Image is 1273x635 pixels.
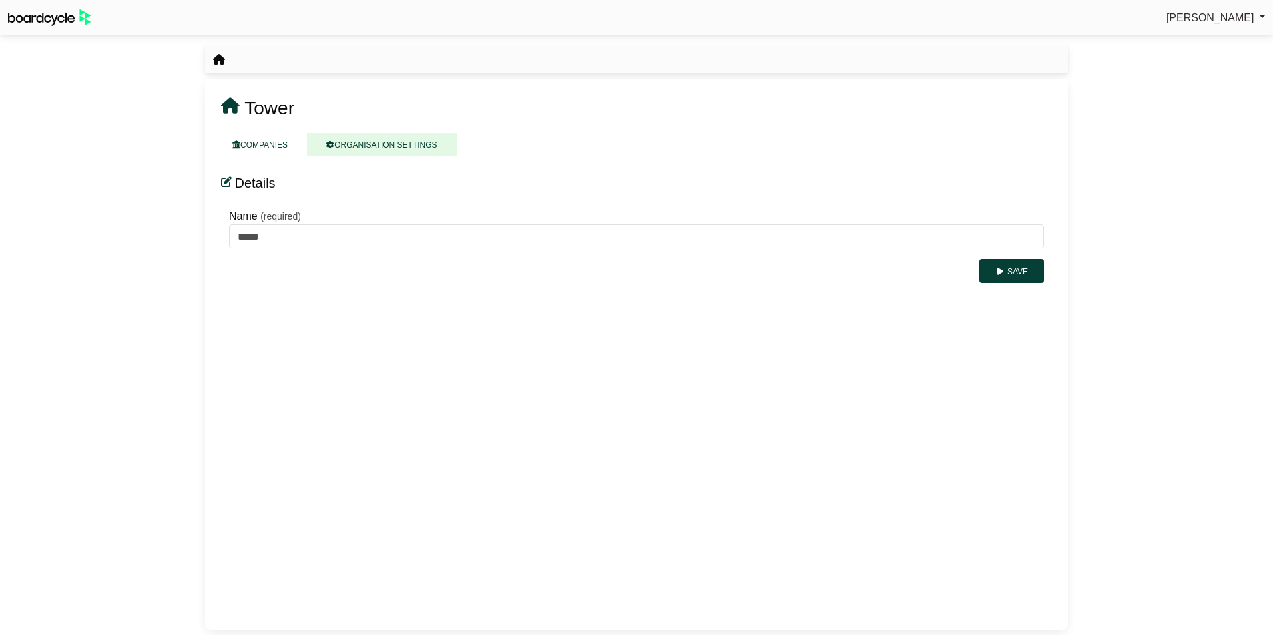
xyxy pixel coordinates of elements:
span: Details [234,176,275,190]
span: Tower [244,98,294,118]
small: (required) [260,211,301,222]
span: [PERSON_NAME] [1166,12,1254,23]
label: Name [229,208,258,225]
nav: breadcrumb [213,51,225,69]
a: [PERSON_NAME] [1166,9,1265,27]
button: Save [979,259,1044,283]
img: BoardcycleBlackGreen-aaafeed430059cb809a45853b8cf6d952af9d84e6e89e1f1685b34bfd5cb7d64.svg [8,9,91,26]
a: COMPANIES [213,133,307,156]
a: ORGANISATION SETTINGS [307,133,456,156]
